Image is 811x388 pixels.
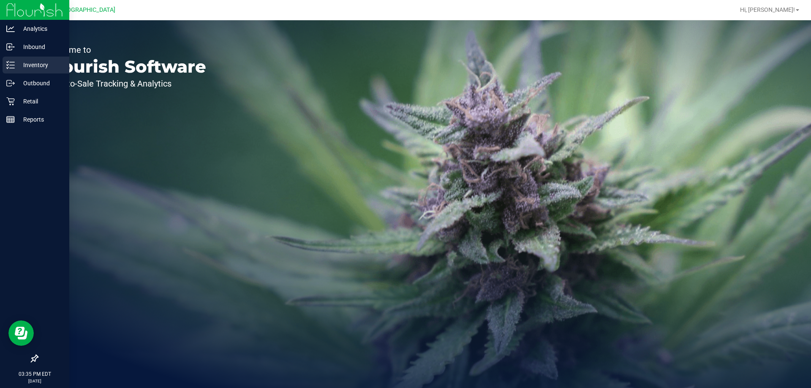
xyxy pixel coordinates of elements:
[15,78,65,88] p: Outbound
[6,115,15,124] inline-svg: Reports
[6,97,15,106] inline-svg: Retail
[46,79,206,88] p: Seed-to-Sale Tracking & Analytics
[15,24,65,34] p: Analytics
[15,42,65,52] p: Inbound
[15,114,65,125] p: Reports
[8,320,34,346] iframe: Resource center
[46,46,206,54] p: Welcome to
[46,58,206,75] p: Flourish Software
[57,6,115,14] span: [GEOGRAPHIC_DATA]
[4,378,65,384] p: [DATE]
[6,61,15,69] inline-svg: Inventory
[15,96,65,106] p: Retail
[4,370,65,378] p: 03:35 PM EDT
[6,79,15,87] inline-svg: Outbound
[6,24,15,33] inline-svg: Analytics
[15,60,65,70] p: Inventory
[740,6,795,13] span: Hi, [PERSON_NAME]!
[6,43,15,51] inline-svg: Inbound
